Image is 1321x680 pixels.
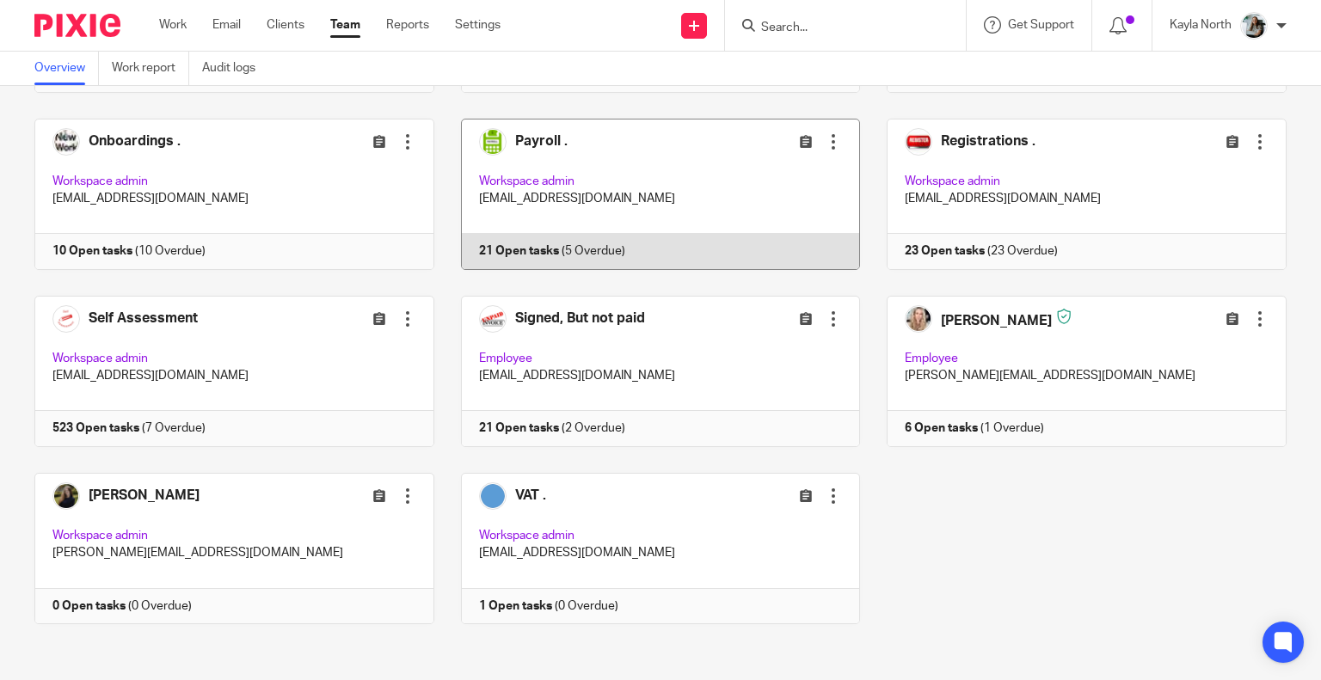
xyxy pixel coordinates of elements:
a: Settings [455,16,501,34]
a: Audit logs [202,52,268,85]
img: Profile%20Photo.png [1240,12,1268,40]
a: Work report [112,52,189,85]
input: Search [759,21,914,36]
span: Get Support [1008,19,1074,31]
a: Work [159,16,187,34]
a: Overview [34,52,99,85]
p: Kayla North [1170,16,1232,34]
img: Pixie [34,14,120,37]
a: Team [330,16,360,34]
a: Email [212,16,241,34]
a: Reports [386,16,429,34]
a: Clients [267,16,304,34]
